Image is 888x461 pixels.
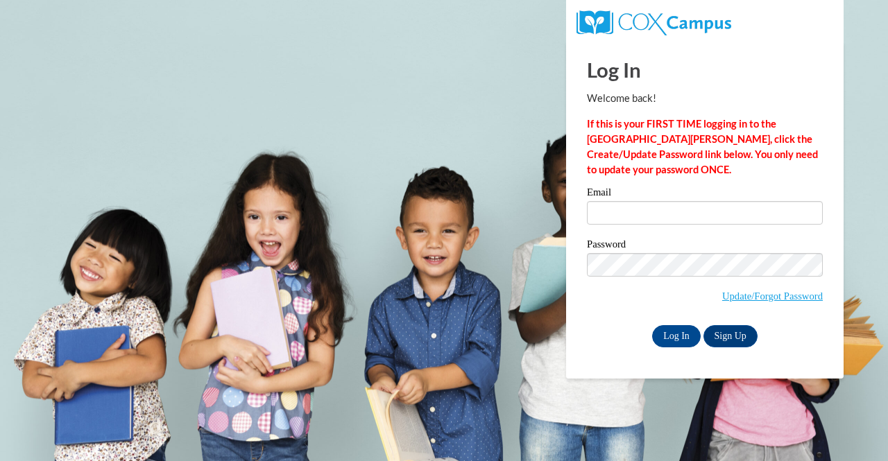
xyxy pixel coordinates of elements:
[722,290,823,302] a: Update/Forgot Password
[587,118,818,175] strong: If this is your FIRST TIME logging in to the [GEOGRAPHIC_DATA][PERSON_NAME], click the Create/Upd...
[652,325,701,347] input: Log In
[587,187,823,201] label: Email
[577,16,731,28] a: COX Campus
[587,55,823,84] h1: Log In
[703,325,758,347] a: Sign Up
[577,10,731,35] img: COX Campus
[587,239,823,253] label: Password
[587,91,823,106] p: Welcome back!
